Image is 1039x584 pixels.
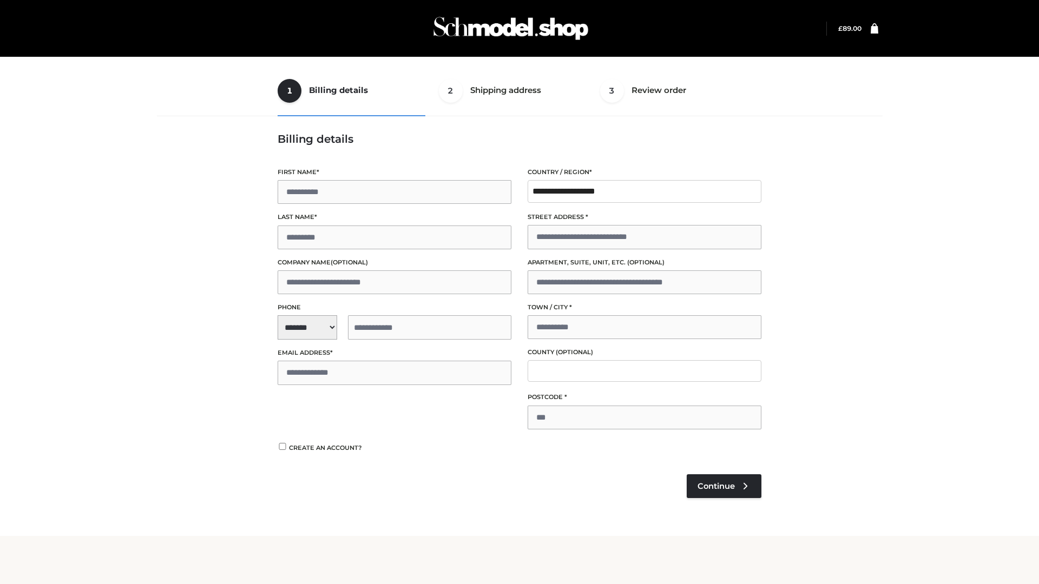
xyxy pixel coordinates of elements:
[687,474,761,498] a: Continue
[528,257,761,268] label: Apartment, suite, unit, etc.
[528,212,761,222] label: Street address
[278,348,511,358] label: Email address
[278,167,511,177] label: First name
[838,24,862,32] bdi: 89.00
[278,257,511,268] label: Company name
[278,212,511,222] label: Last name
[698,481,735,491] span: Continue
[528,392,761,402] label: Postcode
[838,24,862,32] a: £89.00
[278,132,761,145] h3: Billing details
[528,302,761,313] label: Town / City
[528,167,761,177] label: Country / Region
[556,348,593,356] span: (optional)
[430,7,592,50] img: Schmodel Admin 964
[278,302,511,313] label: Phone
[289,444,362,452] span: Create an account?
[838,24,843,32] span: £
[627,258,665,266] span: (optional)
[331,258,368,266] span: (optional)
[528,347,761,357] label: County
[278,443,287,450] input: Create an account?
